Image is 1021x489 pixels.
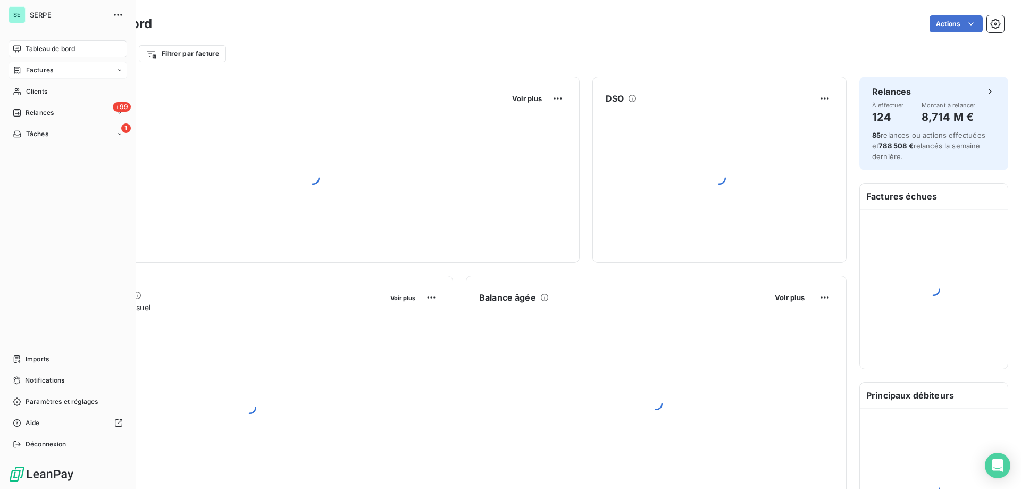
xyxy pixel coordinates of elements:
span: Tâches [26,129,48,139]
button: Voir plus [509,94,545,103]
span: Montant à relancer [922,102,976,109]
h6: Relances [872,85,911,98]
span: Voir plus [775,293,805,302]
h6: Principaux débiteurs [860,383,1008,408]
span: Déconnexion [26,440,66,449]
span: Voir plus [512,94,542,103]
div: Open Intercom Messenger [985,453,1010,478]
a: Aide [9,415,127,432]
button: Voir plus [387,293,419,302]
span: Aide [26,418,40,428]
span: Imports [26,354,49,364]
span: Notifications [25,376,64,385]
h6: Balance âgée [479,291,536,304]
h4: 8,714 M € [922,109,976,126]
span: Voir plus [390,294,415,302]
button: Voir plus [772,293,808,302]
span: Factures [26,65,53,75]
span: Clients [26,87,47,96]
span: Tableau de bord [26,44,75,54]
span: Relances [26,108,54,118]
button: Actions [930,15,983,32]
span: 85 [872,131,881,139]
h6: Factures échues [860,184,1008,209]
span: relances ou actions effectuées et relancés la semaine dernière. [872,131,985,161]
span: Chiffre d'affaires mensuel [60,302,383,313]
span: +99 [113,102,131,112]
button: Filtrer par facture [139,45,226,62]
h4: 124 [872,109,904,126]
span: 788 508 € [878,142,913,150]
h6: DSO [606,92,624,105]
div: SE [9,6,26,23]
span: 1 [121,123,131,133]
span: SERPE [30,11,106,19]
span: À effectuer [872,102,904,109]
span: Paramètres et réglages [26,397,98,407]
img: Logo LeanPay [9,466,74,483]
